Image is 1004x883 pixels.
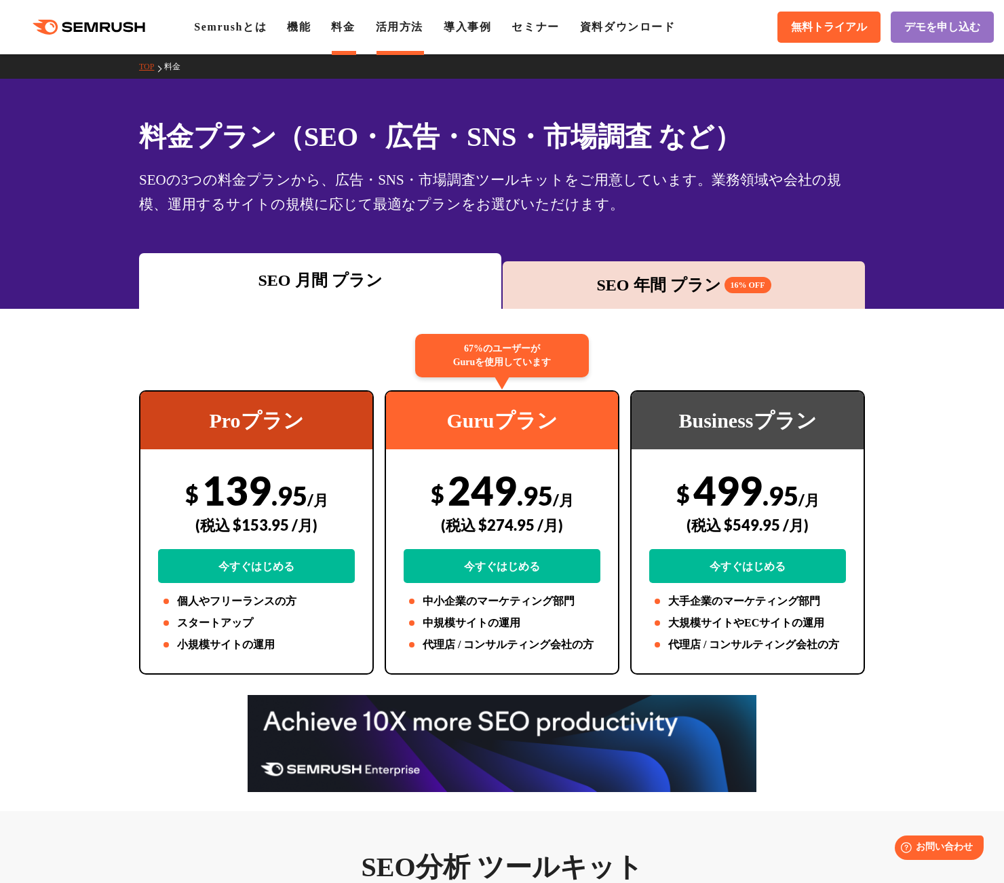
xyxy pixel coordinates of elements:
li: 代理店 / コンサルティング会社の方 [649,637,846,653]
li: 代理店 / コンサルティング会社の方 [404,637,600,653]
li: 大規模サイトやECサイトの運用 [649,615,846,631]
iframe: Help widget launcher [883,830,989,868]
a: 料金 [331,21,355,33]
div: (税込 $153.95 /月) [158,501,355,549]
a: TOP [139,62,164,71]
div: Guruプラン [386,392,618,449]
a: セミナー [511,21,559,33]
li: 中規模サイトの運用 [404,615,600,631]
span: $ [676,480,690,508]
span: /月 [307,491,328,509]
div: 139 [158,466,355,583]
li: 中小企業のマーケティング部門 [404,593,600,609]
span: /月 [798,491,819,509]
span: .95 [762,480,798,511]
span: $ [185,480,199,508]
li: 大手企業のマーケティング部門 [649,593,846,609]
li: スタートアップ [158,615,355,631]
h1: 料金プラン（SEO・広告・SNS・市場調査 など） [139,117,865,157]
span: 無料トライアル [791,20,867,35]
a: 活用方法 [376,21,423,33]
span: /月 [553,491,574,509]
div: 67%のユーザーが Guruを使用しています [415,334,589,377]
span: .95 [517,480,553,511]
a: Semrushとは [194,21,267,33]
li: 個人やフリーランスの方 [158,593,355,609]
a: 無料トライアル [777,12,881,43]
a: 機能 [287,21,311,33]
div: Proプラン [140,392,372,449]
div: (税込 $274.95 /月) [404,501,600,549]
a: 資料ダウンロード [580,21,676,33]
a: 今すぐはじめる [158,549,355,583]
div: SEO 年間 プラン [509,273,858,297]
a: デモを申し込む [891,12,994,43]
div: (税込 $549.95 /月) [649,501,846,549]
a: 料金 [164,62,191,71]
span: 16% OFF [725,277,771,293]
div: SEO 月間 プラン [146,268,495,293]
div: 499 [649,466,846,583]
a: 今すぐはじめる [404,549,600,583]
li: 小規模サイトの運用 [158,637,355,653]
a: 導入事例 [444,21,491,33]
div: 249 [404,466,600,583]
div: Businessプラン [632,392,864,449]
a: 今すぐはじめる [649,549,846,583]
span: .95 [271,480,307,511]
span: $ [431,480,444,508]
span: デモを申し込む [904,20,980,35]
div: SEOの3つの料金プランから、広告・SNS・市場調査ツールキットをご用意しています。業務領域や会社の規模、運用するサイトの規模に応じて最適なプランをお選びいただけます。 [139,168,865,217]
